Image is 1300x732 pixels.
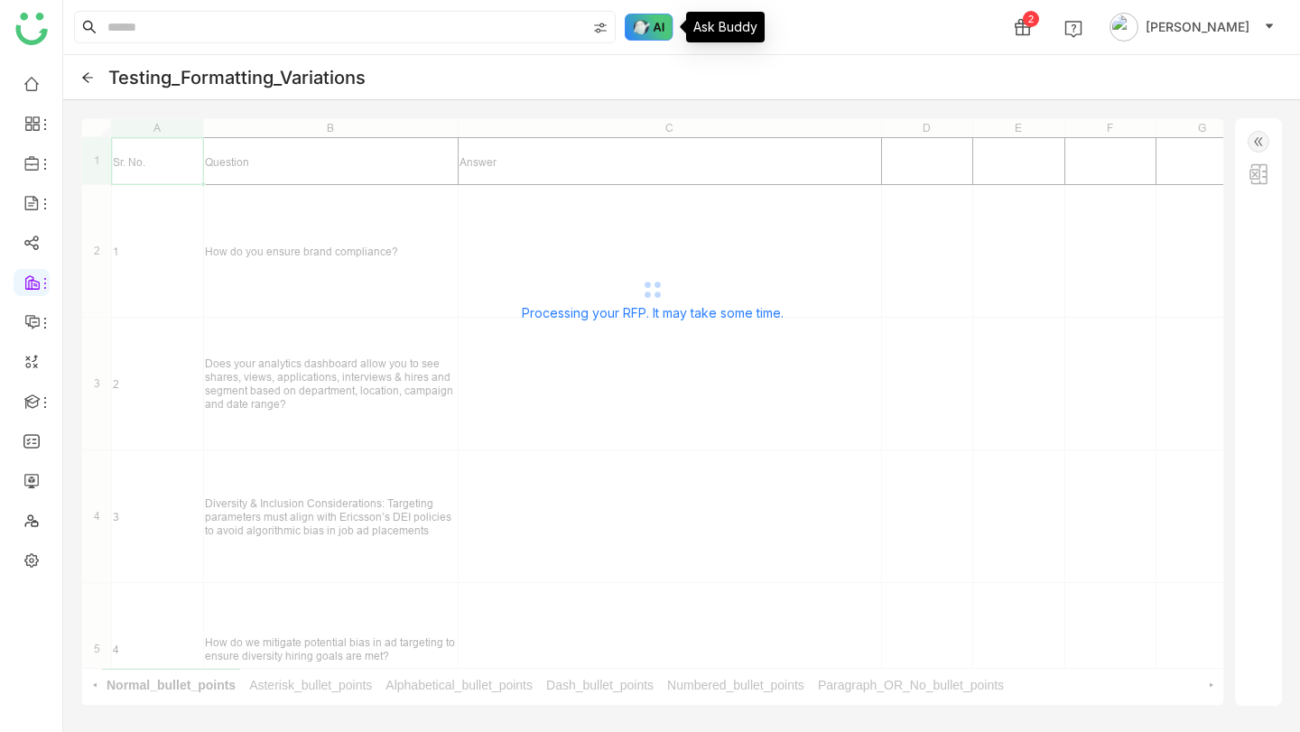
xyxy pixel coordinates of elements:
img: excel.svg [1248,163,1269,185]
div: Processing your RFP. It may take some time. [81,299,1224,323]
div: Ask Buddy [686,12,765,42]
span: [PERSON_NAME] [1146,17,1249,37]
img: ask-buddy-hover.svg [625,14,673,41]
img: logo [15,13,48,45]
div: 2 [1023,11,1039,27]
img: help.svg [1064,20,1082,38]
div: Testing_Formatting_Variations [108,67,366,88]
img: search-type.svg [593,21,608,35]
button: [PERSON_NAME] [1106,13,1278,42]
img: avatar [1110,13,1138,42]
